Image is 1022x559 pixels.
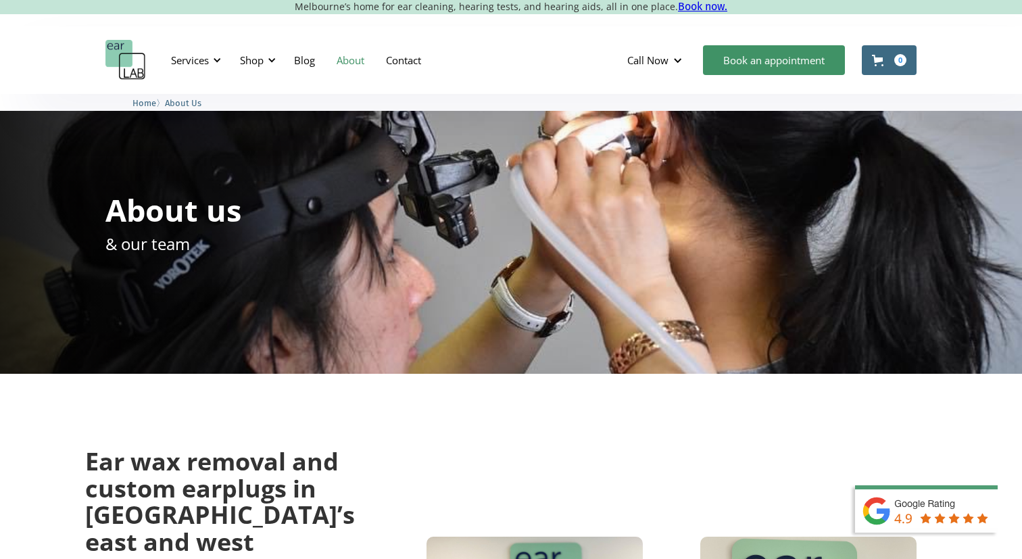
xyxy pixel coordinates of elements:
[165,98,201,108] span: About Us
[132,96,156,109] a: Home
[283,41,326,80] a: Blog
[132,98,156,108] span: Home
[326,41,375,80] a: About
[171,53,209,67] div: Services
[105,232,190,256] p: & our team
[105,40,146,80] a: home
[375,41,432,80] a: Contact
[862,45,917,75] a: Open cart
[163,40,225,80] div: Services
[894,54,906,66] div: 0
[232,40,280,80] div: Shop
[132,96,165,110] li: 〉
[616,40,696,80] div: Call Now
[105,195,241,225] h1: About us
[703,45,845,75] a: Book an appointment
[240,53,264,67] div: Shop
[165,96,201,109] a: About Us
[85,448,355,555] h2: Ear wax removal and custom earplugs in [GEOGRAPHIC_DATA]’s east and west
[627,53,668,67] div: Call Now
